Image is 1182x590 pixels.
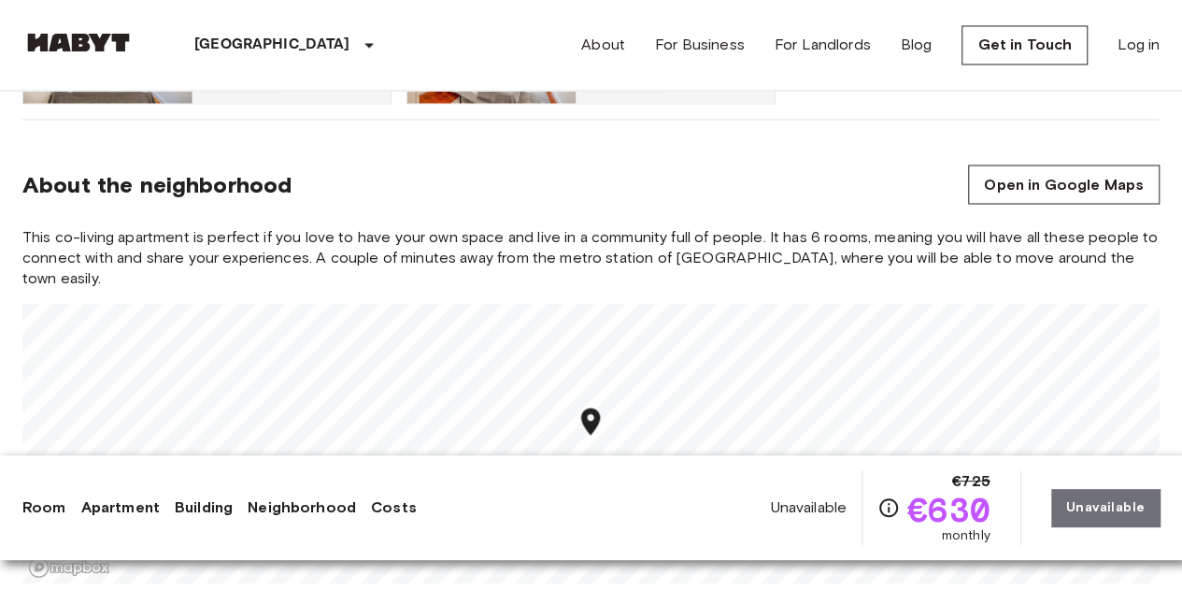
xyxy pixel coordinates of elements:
span: €630 [907,493,990,526]
a: Building [175,496,233,519]
a: Apartment [81,496,160,519]
span: €725 [952,470,990,493]
p: €530 [345,80,383,95]
span: About the neighborhood [22,170,292,198]
a: Room [22,496,66,519]
span: monthly [942,526,990,545]
a: Open in Google Maps [968,165,1160,204]
canvas: Map [22,303,1160,583]
a: Neighborhood [248,496,356,519]
svg: Check cost overview for full price breakdown. Please note that discounts apply to new joiners onl... [877,496,900,519]
a: Log in [1118,34,1160,56]
p: [GEOGRAPHIC_DATA] [194,34,350,56]
a: For Business [655,34,745,56]
a: Get in Touch [961,25,1088,65]
a: About [581,34,625,56]
span: This co-living apartment is perfect if you love to have your own space and live in a community fu... [22,226,1160,288]
img: Habyt [22,33,135,51]
a: Costs [371,496,417,519]
a: For Landlords [775,34,871,56]
p: €665 [728,80,767,95]
span: Unavailable [770,497,847,518]
a: Mapbox logo [28,556,110,578]
a: Blog [901,34,933,56]
div: Map marker [575,405,607,443]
